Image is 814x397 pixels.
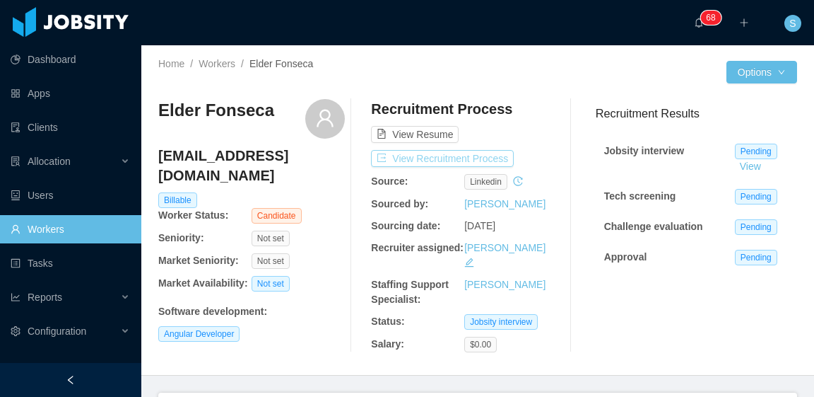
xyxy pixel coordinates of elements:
span: Pending [735,144,777,159]
a: icon: exportView Recruitment Process [371,153,514,164]
p: 6 [706,11,711,25]
span: Allocation [28,156,71,167]
span: Configuration [28,326,86,337]
span: Pending [735,219,777,235]
a: [PERSON_NAME] [464,279,545,290]
b: Worker Status: [158,209,228,221]
button: icon: file-textView Resume [371,126,459,143]
b: Staffing Support Specialist: [371,279,449,305]
span: Not set [252,231,290,246]
span: Billable [158,192,197,208]
span: Pending [735,250,777,265]
b: Source: [371,176,408,187]
strong: Tech screening [604,190,676,202]
span: S [789,15,796,32]
i: icon: solution [11,156,20,166]
i: icon: plus [739,18,749,28]
b: Market Availability: [158,277,248,289]
i: icon: setting [11,326,20,336]
i: icon: line-chart [11,292,20,302]
a: Home [158,58,184,69]
a: icon: pie-chartDashboard [11,45,130,74]
h4: [EMAIL_ADDRESS][DOMAIN_NAME] [158,146,345,185]
span: Not set [252,276,290,292]
span: Pending [735,189,777,205]
span: Angular Developer [158,326,240,342]
b: Status: [371,316,404,327]
span: [DATE] [464,220,495,231]
span: $0.00 [464,337,497,352]
span: Reports [28,292,62,303]
a: icon: profileTasks [11,249,130,277]
span: / [190,58,193,69]
span: Candidate [252,208,302,224]
a: [PERSON_NAME] [464,242,545,253]
b: Sourced by: [371,198,428,209]
b: Salary: [371,338,404,350]
a: icon: robotUsers [11,181,130,209]
a: icon: auditClients [11,113,130,142]
span: / [241,58,244,69]
b: Seniority: [158,232,204,243]
a: icon: userWorkers [11,215,130,243]
strong: Challenge evaluation [604,221,703,232]
sup: 68 [700,11,721,25]
h3: Elder Fonseca [158,99,274,122]
a: Workers [199,58,235,69]
a: View [735,161,766,172]
i: icon: edit [464,258,474,267]
button: Optionsicon: down [726,61,797,84]
h3: Recruitment Results [596,105,797,122]
b: Recruiter assigned: [371,242,464,253]
button: icon: exportView Recruitment Process [371,150,514,167]
i: icon: bell [694,18,704,28]
span: Not set [252,253,290,269]
b: Sourcing date: [371,220,440,231]
a: icon: appstoreApps [11,79,130,108]
strong: Jobsity interview [604,145,685,156]
span: Jobsity interview [464,314,538,330]
b: Software development : [158,306,267,317]
p: 8 [711,11,716,25]
i: icon: history [513,176,523,186]
span: Elder Fonseca [249,58,313,69]
a: [PERSON_NAME] [464,198,545,209]
i: icon: user [315,108,335,128]
strong: Approval [604,251,647,263]
a: icon: file-textView Resume [371,129,459,140]
span: linkedin [464,174,507,190]
b: Market Seniority: [158,255,239,266]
